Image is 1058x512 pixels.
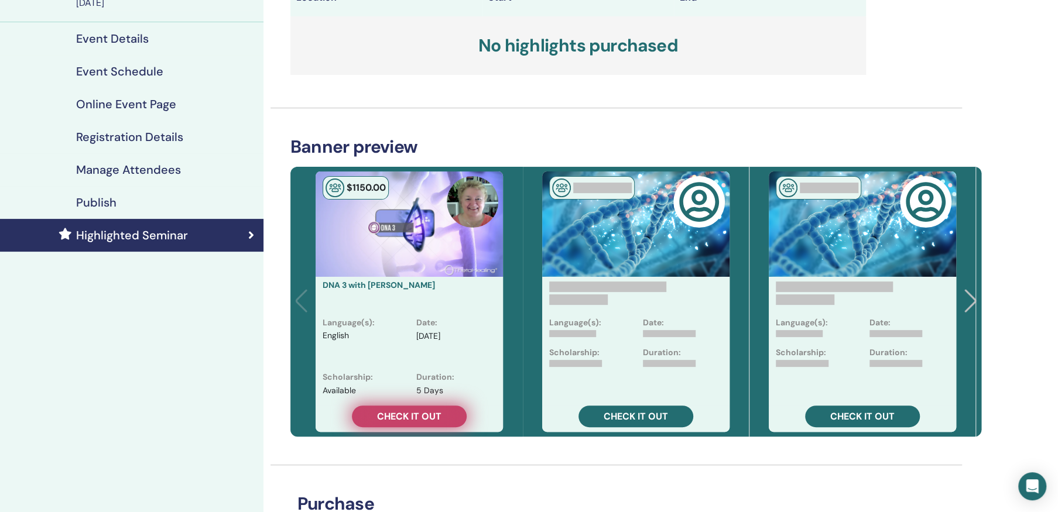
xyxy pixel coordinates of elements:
p: Duration: [869,346,908,359]
span: Check it out [604,410,668,422]
h3: No highlights purchased [290,16,866,75]
h4: Highlighted Seminar [76,228,188,242]
h4: Publish [76,195,117,209]
h4: Manage Attendees [76,163,181,177]
p: Duration : [416,371,454,383]
span: $ 1150 .00 [347,181,386,194]
h4: Online Event Page [76,97,176,111]
p: Scholarship : [323,371,373,383]
p: English [323,330,349,362]
h4: Event Details [76,32,149,46]
a: Check it out [352,406,467,427]
p: Date : [416,317,437,329]
span: Check it out [377,410,441,422]
h3: Banner preview [290,136,981,157]
p: Language(s) : [323,317,375,329]
span: Check it out [830,410,895,422]
p: 5 Days [416,384,443,397]
p: Date: [643,317,664,329]
img: user-circle-regular.svg [679,181,720,222]
p: Language(s): [549,317,601,329]
p: Language(s): [776,317,828,329]
img: default.png [447,176,498,228]
a: DNA 3 with [PERSON_NAME] [323,280,435,290]
img: user-circle-regular.svg [905,181,946,222]
img: In-Person Seminar [779,178,797,197]
p: [DATE] [416,330,440,342]
p: Scholarship: [549,346,600,359]
img: In-Person Seminar [552,178,571,197]
img: In-Person Seminar [326,178,344,197]
a: Check it out [578,406,693,427]
p: Scholarship: [776,346,826,359]
h4: Event Schedule [76,64,163,78]
p: Available [323,384,356,397]
p: Duration: [643,346,681,359]
div: Open Intercom Messenger [1018,472,1046,500]
a: Check it out [805,406,920,427]
h4: Registration Details [76,130,183,144]
p: Date: [869,317,891,329]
